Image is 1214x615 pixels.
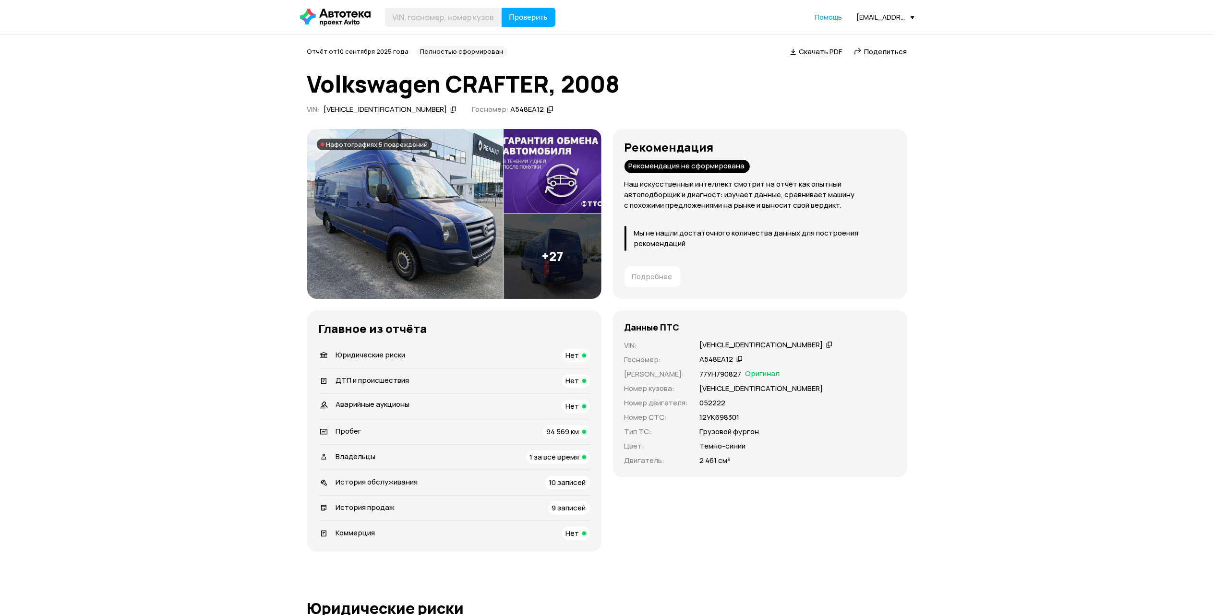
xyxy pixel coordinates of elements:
[700,340,823,350] div: [VEHICLE_IDENTIFICATION_NUMBER]
[385,8,502,27] input: VIN, госномер, номер кузова
[336,399,410,409] span: Аварийные аукционы
[625,412,688,423] p: Номер СТС :
[625,441,688,451] p: Цвет :
[625,141,896,154] h3: Рекомендация
[502,8,555,27] button: Проверить
[336,350,406,360] span: Юридические риски
[865,47,907,57] span: Поделиться
[326,141,428,148] span: На фотографиях 5 повреждений
[815,12,842,22] a: Помощь
[625,160,750,173] div: Рекомендация не сформирована
[634,228,896,249] p: Мы не нашли достаточного количества данных для построения рекомендаций
[307,104,320,114] span: VIN :
[625,398,688,408] p: Номер двигателя :
[745,369,780,379] span: Оригинал
[625,455,688,466] p: Двигатель :
[799,47,842,57] span: Скачать PDF
[700,398,726,408] p: 052222
[417,46,507,58] div: Полностью сформирован
[307,47,409,56] span: Отчёт от 10 сентября 2025 года
[530,452,579,462] span: 1 за всё время
[854,47,907,57] a: Поделиться
[336,477,418,487] span: История обслуживания
[566,376,579,386] span: Нет
[566,350,579,360] span: Нет
[625,322,680,332] h4: Данные ПТС
[509,13,548,21] span: Проверить
[857,12,914,22] div: [EMAIL_ADDRESS][DOMAIN_NAME]
[700,383,823,394] p: [VEHICLE_IDENTIFICATION_NUMBER]
[336,502,395,512] span: История продаж
[510,105,544,115] div: А548ЕА12
[336,528,375,538] span: Коммерция
[549,477,586,487] span: 10 записей
[566,528,579,538] span: Нет
[319,322,590,335] h3: Главное из отчёта
[552,503,586,513] span: 9 записей
[547,426,579,437] span: 94 569 км
[324,105,447,115] div: [VEHICLE_IDENTIFICATION_NUMBER]
[566,401,579,411] span: Нет
[336,426,362,436] span: Пробег
[700,455,731,466] p: 2 461 см³
[307,71,907,97] h1: Volkswagen CRAFTER, 2008
[625,179,896,211] p: Наш искусственный интеллект смотрит на отчёт как опытный автоподборщик и диагност: изучает данные...
[625,369,688,379] p: [PERSON_NAME] :
[700,355,733,365] div: А548ЕА12
[336,375,409,385] span: ДТП и происшествия
[336,451,376,461] span: Владельцы
[625,340,688,351] p: VIN :
[625,355,688,365] p: Госномер :
[790,47,842,57] a: Скачать PDF
[700,412,740,423] p: 12УК698301
[625,383,688,394] p: Номер кузова :
[625,426,688,437] p: Тип ТС :
[700,369,742,379] p: 77УН790827
[700,426,759,437] p: Грузовой фургон
[472,104,509,114] span: Госномер:
[700,441,746,451] p: Темно-синий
